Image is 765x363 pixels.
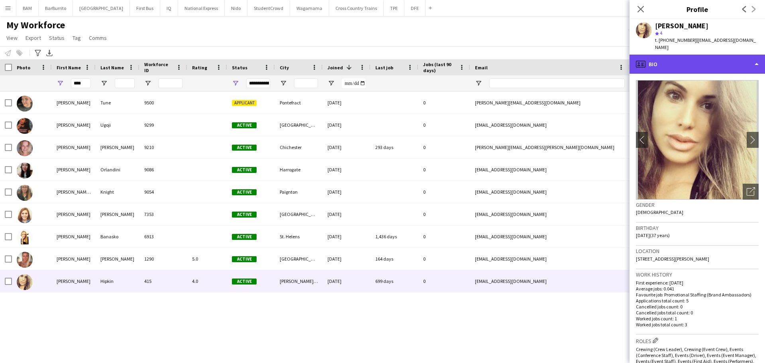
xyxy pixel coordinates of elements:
[275,159,323,181] div: Harrogate
[655,37,756,50] span: | [EMAIL_ADDRESS][DOMAIN_NAME]
[636,316,759,322] p: Worked jobs count: 1
[743,184,759,200] div: Open photos pop-in
[232,189,257,195] span: Active
[636,80,759,200] img: Crew avatar or photo
[489,78,625,88] input: Email Filter Input
[280,80,287,87] button: Open Filter Menu
[375,65,393,71] span: Last job
[160,0,178,16] button: IQ
[371,136,418,158] div: 293 days
[636,224,759,232] h3: Birthday
[636,298,759,304] p: Applications total count: 5
[418,114,470,136] div: 0
[470,203,630,225] div: [EMAIL_ADDRESS][DOMAIN_NAME]
[275,226,323,247] div: St. Helens
[470,270,630,292] div: [EMAIL_ADDRESS][DOMAIN_NAME]
[22,33,44,43] a: Export
[470,136,630,158] div: [PERSON_NAME][EMAIL_ADDRESS][PERSON_NAME][DOMAIN_NAME]
[371,248,418,270] div: 164 days
[342,78,366,88] input: Joined Filter Input
[275,270,323,292] div: [PERSON_NAME] Bay
[418,136,470,158] div: 0
[139,203,187,225] div: 7353
[247,0,290,16] button: StudentCrowd
[636,322,759,328] p: Worked jobs total count: 3
[17,96,33,112] img: Stephanie Tune
[294,78,318,88] input: City Filter Input
[232,167,257,173] span: Active
[3,33,21,43] a: View
[45,48,54,58] app-action-btn: Export XLSX
[52,248,96,270] div: [PERSON_NAME]
[139,248,187,270] div: 1290
[655,37,696,43] span: t. [PHONE_NUMBER]
[475,80,482,87] button: Open Filter Menu
[323,248,371,270] div: [DATE]
[636,247,759,255] h3: Location
[371,226,418,247] div: 1,436 days
[418,159,470,181] div: 0
[139,181,187,203] div: 9054
[323,92,371,114] div: [DATE]
[232,256,257,262] span: Active
[178,0,225,16] button: National Express
[96,226,139,247] div: Banasko
[232,212,257,218] span: Active
[139,114,187,136] div: 9299
[33,48,43,58] app-action-btn: Advanced filters
[232,65,247,71] span: Status
[636,256,709,262] span: [STREET_ADDRESS][PERSON_NAME]
[280,65,289,71] span: City
[470,114,630,136] div: [EMAIL_ADDRESS][DOMAIN_NAME]
[636,232,670,238] span: [DATE] (37 years)
[275,203,323,225] div: [GEOGRAPHIC_DATA]
[16,0,39,16] button: BAM
[46,33,68,43] a: Status
[323,159,371,181] div: [DATE]
[323,270,371,292] div: [DATE]
[96,270,139,292] div: Hipkin
[636,336,759,345] h3: Roles
[17,274,33,290] img: Stephanie Hipkin
[52,136,96,158] div: [PERSON_NAME]
[25,34,41,41] span: Export
[139,159,187,181] div: 9086
[323,181,371,203] div: [DATE]
[159,78,182,88] input: Workforce ID Filter Input
[275,248,323,270] div: [GEOGRAPHIC_DATA]
[96,159,139,181] div: Orlandini
[52,181,96,203] div: [PERSON_NAME] [PERSON_NAME]
[73,34,81,41] span: Tag
[470,181,630,203] div: [EMAIL_ADDRESS][DOMAIN_NAME]
[418,181,470,203] div: 0
[232,145,257,151] span: Active
[52,270,96,292] div: [PERSON_NAME]
[49,34,65,41] span: Status
[418,92,470,114] div: 0
[371,270,418,292] div: 699 days
[52,114,96,136] div: [PERSON_NAME]
[323,136,371,158] div: [DATE]
[630,4,765,14] h3: Profile
[470,92,630,114] div: [PERSON_NAME][EMAIL_ADDRESS][DOMAIN_NAME]
[328,80,335,87] button: Open Filter Menu
[225,0,247,16] button: Nido
[636,286,759,292] p: Average jobs: 0.041
[57,80,64,87] button: Open Filter Menu
[418,248,470,270] div: 0
[100,80,108,87] button: Open Filter Menu
[329,0,384,16] button: Cross Country Trains
[423,61,456,73] span: Jobs (last 90 days)
[130,0,160,16] button: First Bus
[17,207,33,223] img: Stephanie Duffy
[52,92,96,114] div: [PERSON_NAME]
[187,248,227,270] div: 5.0
[418,226,470,247] div: 0
[39,0,73,16] button: BarBurrito
[96,114,139,136] div: Ugoji
[96,181,139,203] div: Knight
[275,92,323,114] div: Pontefract
[17,65,30,71] span: Photo
[323,226,371,247] div: [DATE]
[17,230,33,245] img: Stephanie Banasko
